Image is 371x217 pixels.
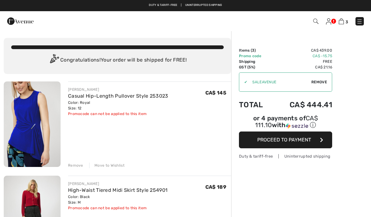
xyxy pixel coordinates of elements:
[68,187,167,193] a: High-Waist Tiered Midi Skirt Style 254901
[255,114,318,129] span: CA$ 111.10
[7,15,34,27] img: 1ère Avenue
[48,54,60,67] img: Congratulation2.svg
[68,205,167,211] div: Promocode can not be applied to this item
[68,194,167,205] div: Color: Black Size: M
[339,18,344,24] img: Shopping Bag
[239,94,273,115] td: Total
[239,115,332,132] div: or 4 payments ofCA$ 111.10withSezzle Click to learn more about Sezzle
[68,93,168,99] a: Casual Hip-Length Pullover Style 253023
[239,79,247,85] div: ✔
[257,137,311,143] span: Proceed to Payment
[346,20,348,24] span: 3
[239,48,273,53] td: Items ( )
[68,111,168,117] div: Promocode can not be applied to this item
[313,19,318,24] img: Search
[68,100,168,111] div: Color: Royal Size: 12
[239,115,332,129] div: or 4 payments of with
[239,153,332,159] div: Duty & tariff-free | Uninterrupted shipping
[311,79,327,85] span: Remove
[273,59,332,64] td: Free
[339,17,348,25] a: 3
[68,181,167,187] div: [PERSON_NAME]
[273,48,332,53] td: CA$ 439.00
[239,132,332,148] button: Proceed to Payment
[239,59,273,64] td: Shipping
[205,90,226,96] span: CA$ 145
[239,64,273,70] td: GST (5%)
[273,64,332,70] td: CA$ 21.16
[7,18,34,24] a: 1ère Avenue
[273,53,332,59] td: CA$ -15.75
[205,184,226,190] span: CA$ 189
[356,18,363,25] img: Menu
[239,53,273,59] td: Promo code
[286,123,308,129] img: Sezzle
[326,18,331,25] img: My Info
[11,54,224,67] div: Congratulations! Your order will be shipped for FREE!
[68,163,83,168] div: Remove
[273,94,332,115] td: CA$ 444.41
[68,87,168,92] div: [PERSON_NAME]
[4,81,61,167] img: Casual Hip-Length Pullover Style 253023
[89,163,125,168] div: Move to Wishlist
[252,48,254,53] span: 3
[247,73,311,91] input: Promo code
